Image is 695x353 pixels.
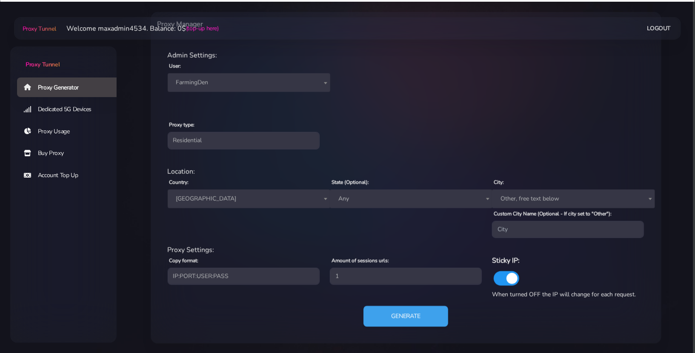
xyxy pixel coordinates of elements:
[492,290,636,298] span: When turned OFF the IP will change for each request.
[10,46,117,69] a: Proxy Tunnel
[492,255,644,266] h6: Sticky IP:
[17,77,123,97] a: Proxy Generator
[647,20,671,36] a: Logout
[168,189,330,208] span: United States of America
[163,166,649,177] div: Location:
[654,312,684,342] iframe: Webchat Widget
[492,189,655,208] span: Other, free text below
[492,221,644,238] input: City
[173,77,325,89] span: FarmingDen
[17,143,123,163] a: Buy Proxy
[56,23,219,34] li: Welcome maxadmin4534. Balance: 0$
[17,122,123,141] a: Proxy Usage
[497,193,649,205] span: Other, free text below
[494,210,612,218] label: Custom City Name (Optional - If city set to "Other"):
[26,60,60,69] span: Proxy Tunnel
[186,24,219,33] a: (top-up here)
[330,189,492,208] span: Any
[168,73,330,92] span: FarmingDen
[169,62,181,70] label: User:
[335,193,487,205] span: Any
[169,257,199,264] label: Copy format:
[163,245,649,255] div: Proxy Settings:
[169,178,189,186] label: Country:
[332,257,389,264] label: Amount of sessions urls:
[17,100,123,119] a: Dedicated 5G Devices
[163,50,649,60] div: Admin Settings:
[169,121,195,129] label: Proxy type:
[173,193,325,205] span: United States of America
[23,25,56,33] span: Proxy Tunnel
[494,178,504,186] label: City:
[21,22,56,35] a: Proxy Tunnel
[17,166,123,185] a: Account Top Up
[332,178,369,186] label: State (Optional):
[363,306,448,327] button: Generate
